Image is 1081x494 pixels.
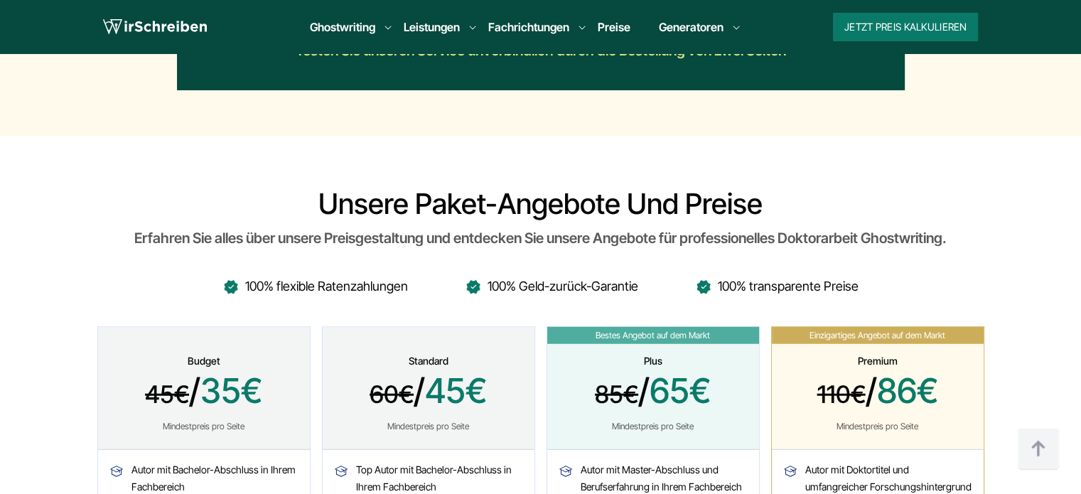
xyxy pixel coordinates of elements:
[1017,428,1060,471] img: button top
[833,13,978,41] button: Jetzt Preis kalkulieren
[200,370,262,412] span: 35€
[772,327,984,344] span: Einzigartiges Angebot auf dem Markt
[877,370,938,412] span: 86€
[340,421,517,432] div: Mindestpreis pro Seite
[115,371,293,414] span: /
[817,380,866,409] span: 110€
[789,371,967,414] span: /
[310,18,375,36] a: Ghostwriting
[370,380,414,409] span: 60€
[97,227,984,249] div: Erfahren Sie alles über unsere Preisgestaltung und entdecken Sie unsere Angebote für professionel...
[97,187,984,221] h2: Unsere Paket-Angebote und Preise
[404,18,460,36] a: Leistungen
[789,421,967,432] div: Mindestpreis pro Seite
[564,371,742,414] span: /
[340,371,517,414] span: /
[145,380,189,409] span: 45€
[425,370,487,412] span: 45€
[488,18,569,36] a: Fachrichtungen
[789,355,967,367] div: Premium
[598,20,630,34] a: Preise
[650,370,711,412] span: 65€
[115,421,293,432] div: Mindestpreis pro Seite
[115,355,293,367] div: Budget
[340,355,517,367] div: Standard
[103,16,207,38] img: logo wirschreiben
[222,275,408,298] li: 100% flexible Ratenzahlungen
[564,355,742,367] div: Plus
[695,275,859,298] li: 100% transparente Preise
[465,275,638,298] li: 100% Geld-zurück-Garantie
[659,18,724,36] a: Generatoren
[564,421,742,432] div: Mindestpreis pro Seite
[595,380,638,409] span: 85€
[547,327,759,344] span: Bestes Angebot auf dem Markt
